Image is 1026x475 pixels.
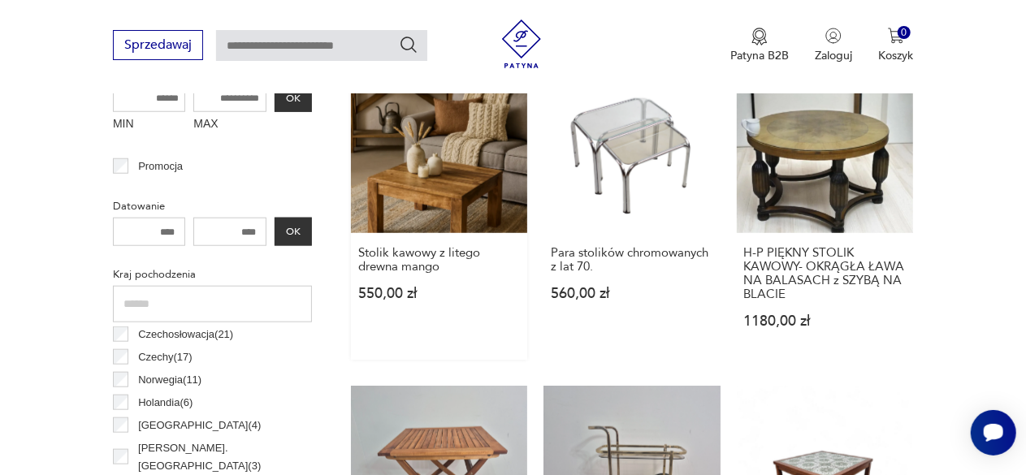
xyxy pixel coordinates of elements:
a: Ikona medaluPatyna B2B [730,28,789,63]
img: Ikonka użytkownika [825,28,842,44]
label: MIN [113,112,186,138]
p: Koszyk [878,48,913,63]
p: [GEOGRAPHIC_DATA] ( 4 ) [138,417,261,434]
a: Stolik kawowy z litego drewna mangoStolik kawowy z litego drewna mango550,00 zł [351,57,527,360]
h3: Stolik kawowy z litego drewna mango [358,246,520,274]
p: 550,00 zł [358,287,520,300]
img: Ikona medalu [751,28,768,45]
img: Ikona koszyka [888,28,904,44]
a: Para stolików chromowanych z lat 70.Para stolików chromowanych z lat 70.560,00 zł [543,57,720,360]
p: Czechy ( 17 ) [138,348,193,366]
p: 1180,00 zł [744,314,906,328]
a: Sprzedawaj [113,41,203,52]
p: Czechosłowacja ( 21 ) [138,326,233,343]
p: Datowanie [113,197,312,215]
p: Norwegia ( 11 ) [138,371,201,389]
p: Promocja [138,158,183,175]
p: Zaloguj [815,48,852,63]
button: Szukaj [399,35,418,54]
button: Zaloguj [815,28,852,63]
img: Patyna - sklep z meblami i dekoracjami vintage [497,19,546,68]
a: H-P PIĘKNY STOLIK KAWOWY- OKRĄGŁA ŁAWA NA BALASACH z SZYBĄ NA BLACIEH-P PIĘKNY STOLIK KAWOWY- OKR... [737,57,913,360]
p: [PERSON_NAME]. [GEOGRAPHIC_DATA] ( 3 ) [138,439,312,475]
button: OK [275,84,312,112]
button: Patyna B2B [730,28,789,63]
button: 0Koszyk [878,28,913,63]
p: Patyna B2B [730,48,789,63]
iframe: Smartsupp widget button [971,410,1016,456]
p: Kraj pochodzenia [113,266,312,283]
p: Holandia ( 6 ) [138,394,193,412]
div: 0 [898,26,911,40]
h3: Para stolików chromowanych z lat 70. [551,246,712,274]
h3: H-P PIĘKNY STOLIK KAWOWY- OKRĄGŁA ŁAWA NA BALASACH z SZYBĄ NA BLACIE [744,246,906,301]
button: Sprzedawaj [113,30,203,60]
label: MAX [193,112,266,138]
button: OK [275,218,312,246]
p: 560,00 zł [551,287,712,300]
